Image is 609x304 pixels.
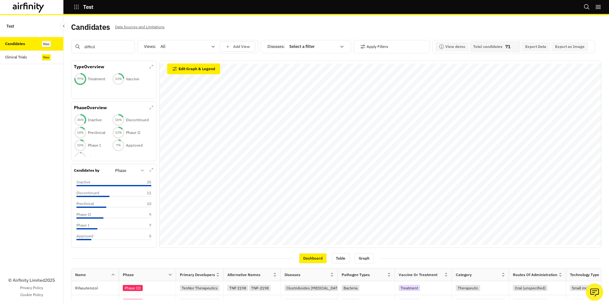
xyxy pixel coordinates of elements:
[249,285,271,291] div: TNP-2198
[513,285,547,291] div: Oral (unspecified)
[8,277,55,284] p: © Airfinity Limited 2025
[267,42,348,52] div: Diseases :
[60,22,68,30] button: Close Sidebar
[233,44,250,49] p: Add View
[399,285,420,291] div: Treatment
[355,253,374,263] div: Graph
[112,130,125,135] div: 13 %
[74,168,99,173] p: Candidates by
[76,179,90,185] p: Inactive
[505,44,519,49] p: 71
[135,179,151,185] p: 25
[227,272,260,278] div: Alternative Names
[88,117,102,123] p: Inactive
[83,4,93,10] p: Test
[521,42,550,51] button: Export Data
[126,76,139,82] p: Vaccine
[135,190,151,196] p: 11
[6,20,14,32] p: Test
[126,130,141,135] p: Phase II
[332,253,350,263] div: Table
[135,233,151,239] p: 5
[123,285,143,291] div: Phase III
[42,54,51,60] div: New
[74,130,87,135] div: 14 %
[472,44,504,49] p: Total candidates
[167,63,220,74] button: Edit Graph & Legend
[88,130,105,135] p: Preclinical
[135,244,151,250] p: 2
[112,143,125,148] div: 7 %
[74,2,93,12] button: Test
[76,222,89,228] p: Phase I
[342,285,359,291] div: Bacteria
[88,76,105,82] p: Treatment
[513,272,557,278] div: Routes of Administration
[76,212,91,217] p: Phase II
[584,2,590,12] button: Search
[74,104,107,111] p: Phase Overview
[76,190,99,196] p: Discontinued
[135,222,151,228] p: 7
[88,155,104,161] p: Phase III
[88,142,101,148] p: Phase I
[135,212,151,217] p: 9
[456,285,480,291] div: Therapeutic
[360,42,388,52] button: Apply Filters
[180,285,219,291] div: TenNor Therapeutics
[126,142,143,148] p: Approved
[285,285,343,291] div: Clostridioides [MEDICAL_DATA]
[126,117,149,123] p: Discontinued
[5,41,25,47] div: Candidates
[112,77,125,81] div: 23 %
[123,272,134,278] div: Phase
[42,41,51,47] div: New
[76,244,93,250] p: Phase III
[76,201,94,207] p: Preclinical
[299,253,327,263] div: Dashboard
[219,42,255,52] button: save changes
[71,40,135,53] input: Search
[76,233,93,239] p: Approved
[551,42,588,51] button: Export as Image
[74,156,87,160] div: 3 %
[5,54,27,60] div: Clinical Trials
[586,283,603,301] button: Ask our analysts
[20,285,43,291] a: Privacy Policy
[435,42,469,51] button: View demo
[74,143,87,148] div: 10 %
[74,118,87,122] div: 36 %
[570,272,599,278] div: Technology Type
[180,272,215,278] div: Primary Developers
[144,42,255,52] div: Views:
[75,285,119,291] p: Rifasutenizol
[74,77,87,81] div: 77 %
[112,118,125,122] div: 16 %
[135,201,151,207] p: 10
[285,272,300,278] div: Diseases
[456,272,472,278] div: Category
[74,63,104,70] p: Type Overview
[227,285,248,291] div: TNP 2198
[115,23,165,30] p: Data Sources and Limitations
[75,272,86,278] div: Name
[342,272,370,278] div: Pathogen Types
[20,292,43,298] a: Cookie Policy
[399,272,437,278] div: Vaccine or Treatment
[71,23,110,32] h2: Candidates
